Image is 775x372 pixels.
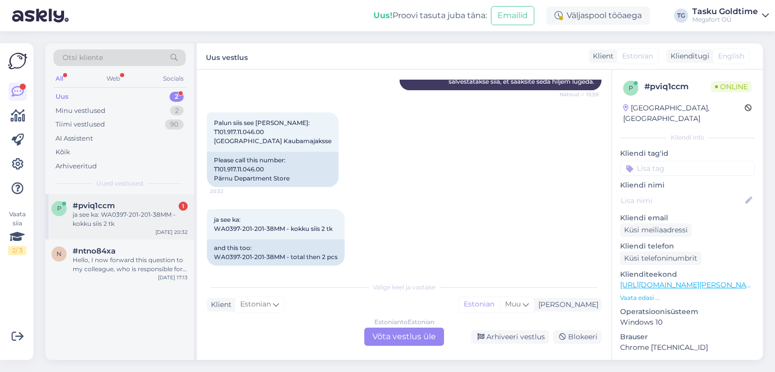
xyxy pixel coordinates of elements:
div: [DATE] 17:13 [158,274,188,281]
div: Arhiveeri vestlus [471,330,549,344]
p: Brauser [620,332,755,342]
span: Estonian [622,51,653,61]
div: Klient [589,51,614,61]
div: Küsi telefoninumbrit [620,252,701,265]
div: Küsi meiliaadressi [620,223,692,237]
img: Askly Logo [8,51,27,71]
div: Klient [207,299,232,310]
span: p [57,205,62,212]
div: Kõik [56,147,70,157]
span: Muu [505,299,521,308]
b: Uus! [373,11,393,20]
span: #pviq1ccm [73,201,115,210]
div: Väljaspool tööaega [546,7,650,25]
a: [URL][DOMAIN_NAME][PERSON_NAME] [620,280,759,289]
div: TG [674,9,688,23]
span: #ntno84xa [73,246,116,256]
span: ja see ka: WA0397-201-201-38MM - kokku siis 2 tk [214,216,333,232]
input: Lisa nimi [621,195,743,206]
p: Operatsioonisüsteem [620,306,755,317]
p: Kliendi telefon [620,241,755,252]
input: Lisa tag [620,161,755,176]
div: Proovi tasuta juba täna: [373,10,487,22]
div: Web [104,72,122,85]
div: Hello, I now forward this question to my colleague, who is responsible for this. The reply will b... [73,256,188,274]
div: 2 [170,92,184,102]
div: Tasku Goldtime [692,8,758,16]
div: 90 [165,119,184,130]
div: 1 [179,202,188,211]
div: Please call this number: T101.917.11.046.00 Pärnu Department Store [207,152,339,187]
div: Klienditugi [667,51,709,61]
div: Valige keel ja vastake [207,283,601,292]
p: Kliendi email [620,213,755,223]
span: Estonian [240,299,271,310]
div: # pviq1ccm [644,81,711,93]
span: p [629,84,633,92]
p: Chrome [TECHNICAL_ID] [620,342,755,353]
p: Vaata edasi ... [620,293,755,302]
div: Estonian [459,297,500,312]
label: Uus vestlus [206,49,248,63]
div: [GEOGRAPHIC_DATA], [GEOGRAPHIC_DATA] [623,103,745,124]
div: Estonian to Estonian [374,318,434,327]
div: ja see ka: WA0397-201-201-38MM - kokku siis 2 tk [73,210,188,228]
p: Klienditeekond [620,269,755,280]
div: Tiimi vestlused [56,119,105,130]
div: Megafort OÜ [692,16,758,24]
span: 20:32 [210,188,248,195]
span: Nähtud ✓ 15:59 [560,91,598,98]
span: 20:38 [210,266,248,274]
p: Windows 10 [620,317,755,328]
div: [PERSON_NAME] [534,299,598,310]
div: Kliendi info [620,133,755,142]
div: Minu vestlused [56,106,105,116]
div: Vaata siia [8,210,26,255]
div: Socials [161,72,186,85]
div: [DATE] 20:32 [155,228,188,236]
div: AI Assistent [56,134,93,144]
p: Kliendi tag'id [620,148,755,159]
div: and this too: WA0397-201-201-38MM - total then 2 pcs [207,239,345,266]
span: Otsi kliente [63,52,103,63]
div: Võta vestlus üle [364,328,444,346]
span: Palun siis see [PERSON_NAME]: T101.917.11.046.00 [GEOGRAPHIC_DATA] Kaubamajaksse [214,119,331,145]
a: Tasku GoldtimeMegafort OÜ [692,8,769,24]
div: Uus [56,92,69,102]
div: All [53,72,65,85]
p: Kliendi nimi [620,180,755,191]
div: 2 [170,106,184,116]
button: Emailid [491,6,534,25]
span: n [57,250,62,258]
span: English [718,51,744,61]
span: Online [711,81,752,92]
div: 2 / 3 [8,246,26,255]
div: Arhiveeritud [56,161,97,171]
span: Uued vestlused [96,179,143,188]
div: Blokeeri [553,330,601,344]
